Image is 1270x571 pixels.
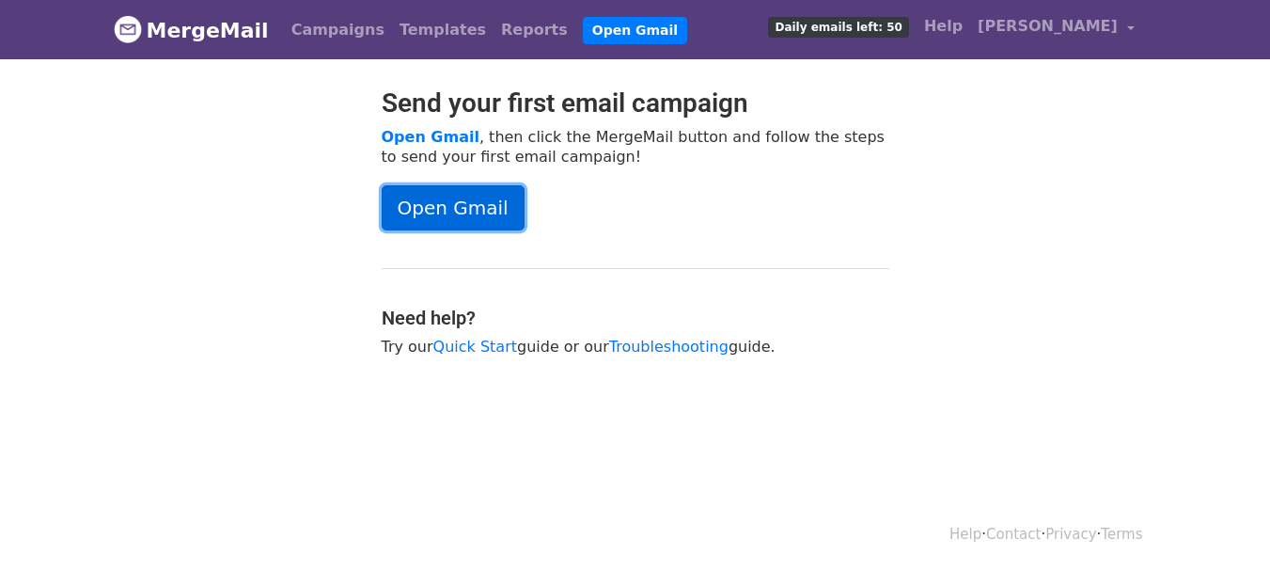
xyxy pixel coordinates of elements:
[970,8,1141,52] a: [PERSON_NAME]
[382,307,889,329] h4: Need help?
[382,337,889,357] p: Try our guide or our guide.
[1176,481,1270,571] iframe: Chat Widget
[760,8,916,45] a: Daily emails left: 50
[609,338,729,356] a: Troubleshooting
[382,87,889,119] h2: Send your first email campaign
[917,8,970,45] a: Help
[583,17,687,44] a: Open Gmail
[986,526,1041,543] a: Contact
[949,526,981,543] a: Help
[114,10,269,50] a: MergeMail
[1101,526,1142,543] a: Terms
[382,127,889,167] p: , then click the MergeMail button and follow the steps to send your first email campaign!
[494,11,575,49] a: Reports
[433,338,517,356] a: Quick Start
[114,15,142,43] img: MergeMail logo
[382,185,525,230] a: Open Gmail
[768,17,908,38] span: Daily emails left: 50
[978,15,1118,38] span: [PERSON_NAME]
[284,11,392,49] a: Campaigns
[1045,526,1096,543] a: Privacy
[382,128,479,146] a: Open Gmail
[392,11,494,49] a: Templates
